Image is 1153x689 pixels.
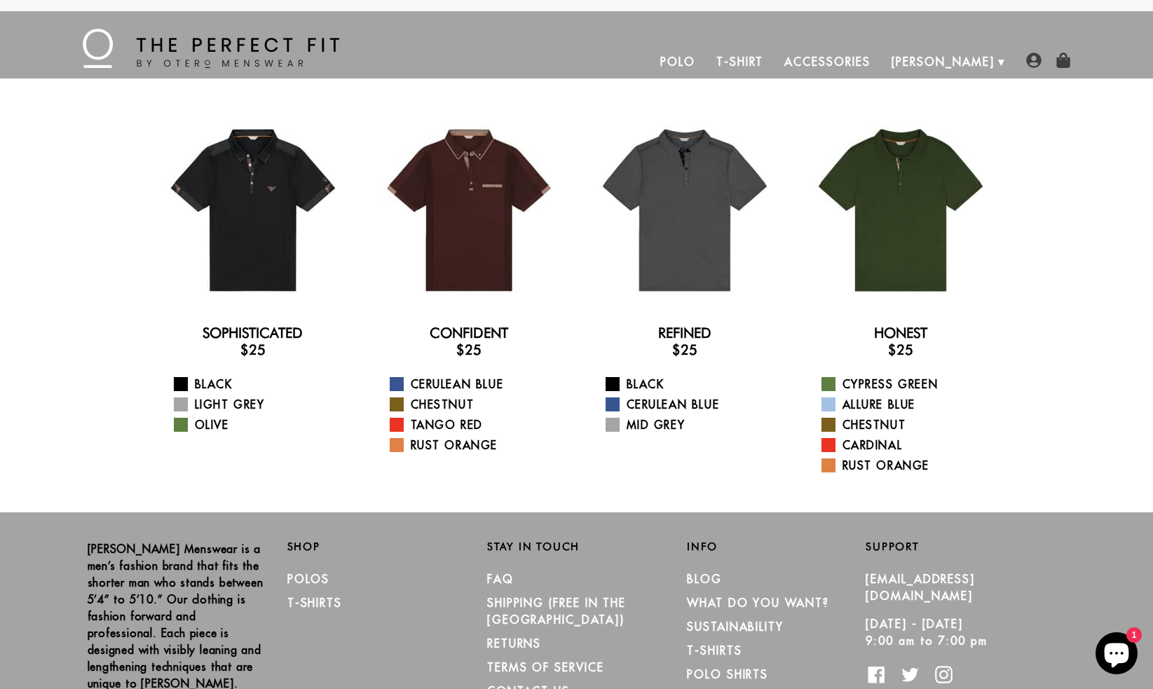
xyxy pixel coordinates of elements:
[487,660,604,674] a: TERMS OF SERVICE
[588,341,782,358] h3: $25
[372,341,566,358] h3: $25
[390,416,566,433] a: Tango Red
[687,667,768,681] a: Polo Shirts
[821,376,997,393] a: Cypress Green
[487,540,666,553] h2: Stay in Touch
[203,325,303,341] a: Sophisticated
[390,437,566,453] a: Rust Orange
[881,45,1005,79] a: [PERSON_NAME]
[83,29,339,68] img: The Perfect Fit - by Otero Menswear - Logo
[821,416,997,433] a: Chestnut
[1091,632,1142,678] inbox-online-store-chat: Shopify online store chat
[156,341,350,358] h3: $25
[287,596,342,610] a: T-Shirts
[874,325,927,341] a: Honest
[174,396,350,413] a: Light Grey
[687,596,829,610] a: What Do You Want?
[821,457,997,474] a: Rust Orange
[390,376,566,393] a: Cerulean Blue
[650,45,706,79] a: Polo
[658,325,711,341] a: Refined
[174,416,350,433] a: Olive
[287,572,330,586] a: Polos
[774,45,880,79] a: Accessories
[487,572,514,586] a: FAQ
[606,396,782,413] a: Cerulean Blue
[606,416,782,433] a: Mid Grey
[1056,53,1071,68] img: shopping-bag-icon.png
[430,325,508,341] a: Confident
[606,376,782,393] a: Black
[821,437,997,453] a: Cardinal
[287,540,466,553] h2: Shop
[687,643,742,657] a: T-Shirts
[487,636,541,650] a: RETURNS
[866,615,1044,649] p: [DATE] - [DATE] 9:00 am to 7:00 pm
[687,540,866,553] h2: Info
[687,620,784,634] a: Sustainability
[706,45,774,79] a: T-Shirt
[390,396,566,413] a: Chestnut
[487,596,626,627] a: SHIPPING (Free in the [GEOGRAPHIC_DATA])
[821,396,997,413] a: Allure Blue
[804,341,997,358] h3: $25
[866,572,975,603] a: [EMAIL_ADDRESS][DOMAIN_NAME]
[1026,53,1042,68] img: user-account-icon.png
[687,572,722,586] a: Blog
[866,540,1065,553] h2: Support
[174,376,350,393] a: Black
